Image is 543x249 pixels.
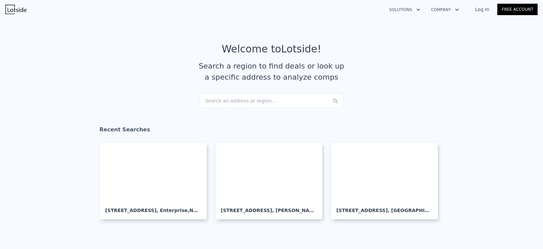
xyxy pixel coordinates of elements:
div: Search an address or region... [200,93,343,108]
button: Solutions [384,4,426,16]
a: [STREET_ADDRESS], [GEOGRAPHIC_DATA] [331,142,444,219]
div: [STREET_ADDRESS] , [GEOGRAPHIC_DATA] [336,202,432,214]
div: [STREET_ADDRESS] , [PERSON_NAME] [PERSON_NAME] [221,202,317,214]
img: Lotside [5,5,27,14]
a: Log In [467,6,497,13]
span: , NV 89113 [187,208,215,213]
button: Company [426,4,464,16]
div: [STREET_ADDRESS] , Enterprise [105,202,201,214]
div: Search a region to find deals or look up a specific address to analyze comps [196,60,347,83]
a: [STREET_ADDRESS], [PERSON_NAME] [PERSON_NAME] [215,142,328,219]
div: Recent Searches [99,120,444,142]
a: [STREET_ADDRESS], Enterprise,NV 89113 [99,142,212,219]
a: Free Account [497,4,538,15]
div: Welcome to Lotside ! [222,43,322,55]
